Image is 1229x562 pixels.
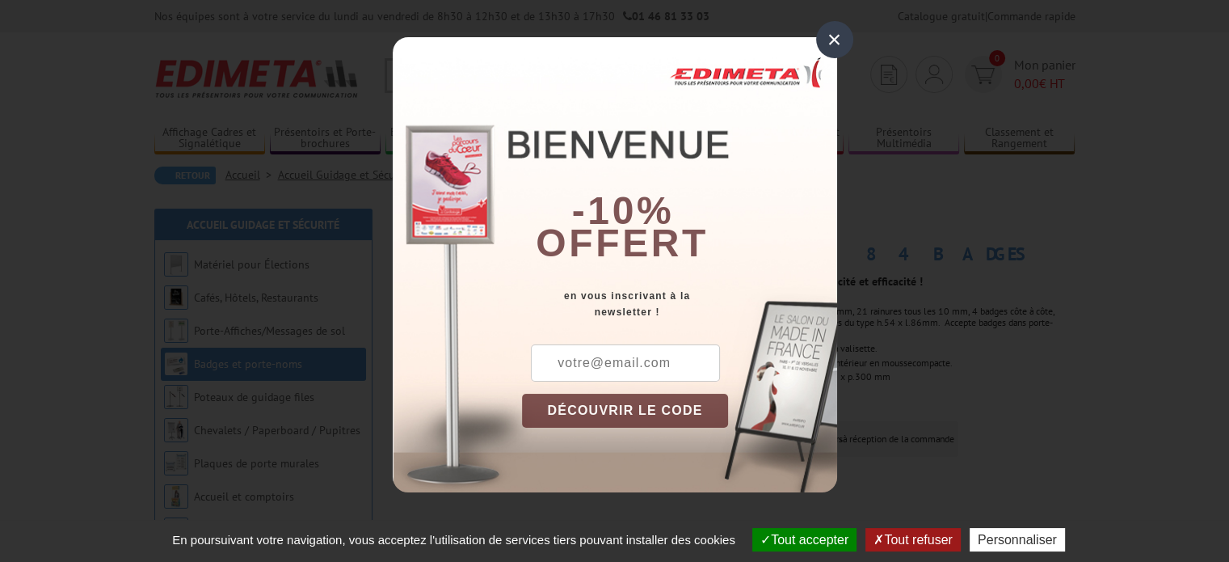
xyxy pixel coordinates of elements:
font: offert [536,222,709,264]
b: -10% [572,189,674,232]
div: en vous inscrivant à la newsletter ! [522,288,837,320]
button: Personnaliser (fenêtre modale) [970,528,1065,551]
button: Tout accepter [752,528,857,551]
button: Tout refuser [865,528,960,551]
input: votre@email.com [531,344,720,382]
button: DÉCOUVRIR LE CODE [522,394,729,428]
span: En poursuivant votre navigation, vous acceptez l'utilisation de services tiers pouvant installer ... [164,533,743,547]
div: × [816,21,853,58]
